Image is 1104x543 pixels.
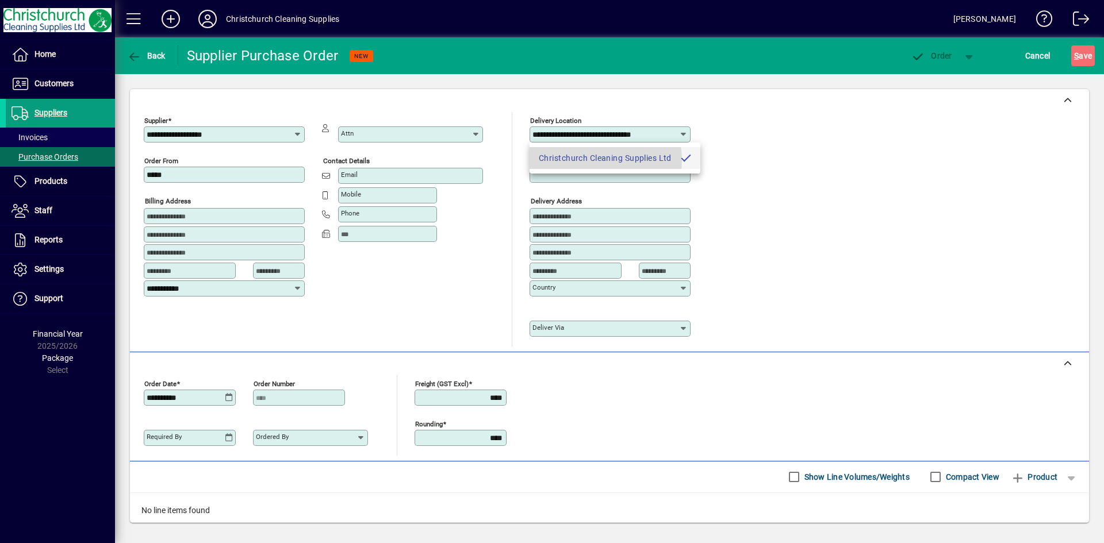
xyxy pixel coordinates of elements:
a: Customers [6,70,115,98]
button: Add [152,9,189,29]
mat-label: Order date [144,379,177,387]
span: Purchase Orders [11,152,78,161]
mat-label: Country [532,283,555,291]
div: Christchurch Cleaning Supplies [226,10,339,28]
span: Customers [34,79,74,88]
span: Back [127,51,166,60]
span: Support [34,294,63,303]
button: Profile [189,9,226,29]
span: Staff [34,206,52,215]
a: Knowledge Base [1028,2,1053,40]
mat-label: Delivery Location [530,117,581,125]
span: Cancel [1025,47,1051,65]
label: Compact View [944,471,999,483]
label: Show Line Volumes/Weights [802,471,910,483]
mat-label: Mobile [341,190,361,198]
span: Products [34,176,67,186]
mat-label: Order number [254,379,295,387]
span: Invoices [11,133,48,142]
mat-label: Attn [341,129,354,137]
mat-label: Deliver To [530,157,560,165]
a: Home [6,40,115,69]
div: No line items found [130,493,1089,528]
div: [PERSON_NAME] [953,10,1016,28]
button: Cancel [1022,45,1053,66]
mat-label: Ordered by [256,433,289,441]
mat-label: Deliver via [532,324,564,332]
mat-label: Email [341,171,358,179]
a: Invoices [6,128,115,147]
mat-label: Supplier [144,117,168,125]
button: Order [906,45,958,66]
mat-label: Order from [144,157,178,165]
mat-label: Freight (GST excl) [415,379,469,387]
a: Staff [6,197,115,225]
span: S [1074,51,1079,60]
app-page-header-button: Back [115,45,178,66]
span: Reports [34,235,63,244]
span: Financial Year [33,329,83,338]
mat-label: Phone [341,209,359,217]
a: Purchase Orders [6,147,115,167]
span: Home [34,49,56,59]
a: Settings [6,255,115,284]
a: Reports [6,226,115,255]
span: Suppliers [34,108,67,117]
button: Back [124,45,168,66]
span: NEW [354,52,369,60]
span: Settings [34,264,64,274]
mat-label: Rounding [415,419,443,428]
a: Products [6,167,115,196]
mat-label: Required by [147,433,182,441]
span: ave [1074,47,1092,65]
a: Support [6,284,115,313]
span: Order [911,51,952,60]
button: Save [1071,45,1095,66]
a: Logout [1064,2,1090,40]
div: Supplier Purchase Order [187,47,339,65]
span: Package [42,353,73,363]
span: Product [1011,468,1057,486]
button: Product [1005,467,1063,487]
